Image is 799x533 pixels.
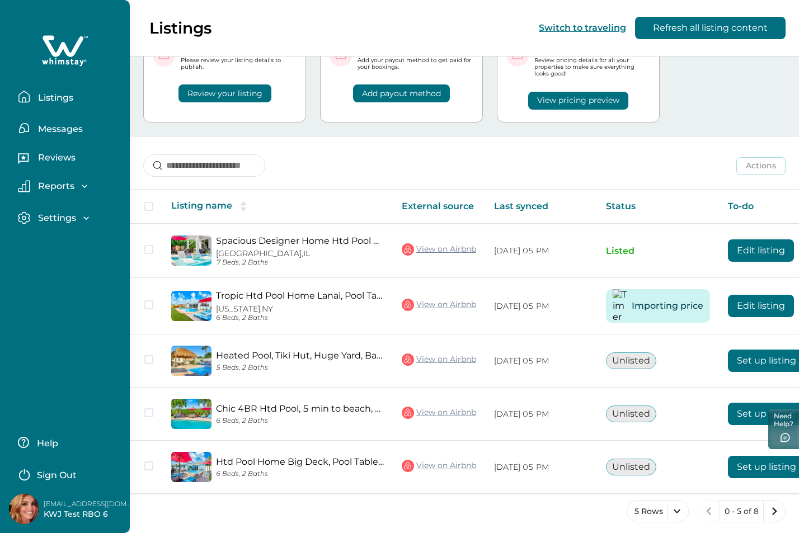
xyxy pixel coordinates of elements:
th: External source [393,190,485,224]
img: Timer [613,289,627,323]
p: 6 Beds, 2 Baths [216,417,384,425]
button: Edit listing [728,295,794,317]
p: Reports [35,181,74,192]
a: View on Airbnb [402,242,476,257]
p: KWJ Test RBO 6 [44,509,133,520]
p: [US_STATE], NY [216,304,384,314]
button: Messages [18,117,121,139]
button: sorting [232,201,255,212]
p: Please review your listing details to publish. [181,57,297,70]
p: Help [34,438,58,449]
p: Listings [149,18,211,37]
a: View on Airbnb [402,459,476,473]
button: Actions [736,157,786,175]
p: Review pricing details for all your properties to make sure everything looks good! [534,57,650,78]
p: Listings [35,92,73,103]
button: Review your listing [178,84,271,102]
p: 0 - 5 of 8 [725,506,759,517]
p: [DATE] 05 PM [494,246,588,257]
p: [DATE] 05 PM [494,462,588,473]
p: [GEOGRAPHIC_DATA], IL [216,249,384,258]
button: Unlisted [606,352,656,369]
p: [DATE] 05 PM [494,301,588,312]
button: Refresh all listing content [635,17,786,39]
img: propertyImage_Chic 4BR Htd Pool, 5 min to beach, PAC-MAN, Games [171,399,211,429]
th: Last synced [485,190,597,224]
button: Reports [18,180,121,192]
button: Edit listing [728,239,794,262]
button: 0 - 5 of 8 [720,500,764,522]
a: Heated Pool, Tiki Hut, Huge Yard, Bar, [GEOGRAPHIC_DATA] [216,350,384,361]
p: Listed [606,246,710,257]
a: Spacious Designer Home Htd Pool Near [GEOGRAPHIC_DATA] [216,235,384,246]
p: [DATE] 05 PM [494,409,588,420]
p: 6 Beds, 2 Baths [216,470,384,478]
p: [DATE] 05 PM [494,356,588,367]
a: View on Airbnb [402,352,476,367]
button: View pricing preview [528,92,628,110]
p: Settings [35,213,76,224]
p: Messages [35,124,83,135]
button: 5 Rows [627,500,689,522]
button: Settings [18,211,121,224]
button: next page [763,500,786,522]
button: Add payout method [353,84,450,102]
p: 5 Beds, 2 Baths [216,364,384,372]
img: propertyImage_Htd Pool Home Big Deck, Pool Table, PAC-MAN, Games [171,452,211,482]
img: Whimstay Host [9,494,39,524]
a: Tropic Htd Pool Home Lanai, Pool Table, Ping Pong [216,290,384,301]
p: Sign Out [37,470,77,481]
p: [EMAIL_ADDRESS][DOMAIN_NAME] [44,498,133,510]
button: Unlisted [606,459,656,475]
p: 7 Beds, 2 Baths [216,258,384,267]
a: Htd Pool Home Big Deck, Pool Table, PAC-MAN, Games [216,456,384,467]
button: previous page [698,500,720,522]
a: View on Airbnb [402,405,476,420]
th: Status [597,190,719,224]
th: Listing name [162,190,393,224]
a: View on Airbnb [402,298,476,312]
button: Unlisted [606,405,656,422]
button: Help [18,431,117,454]
button: Sign Out [18,463,117,485]
img: propertyImage_Heated Pool, Tiki Hut, Huge Yard, Bar, Walk 2 Ave [171,346,211,376]
button: Reviews [18,148,121,171]
button: Importing price [632,295,703,317]
button: Listings [18,86,121,108]
a: Chic 4BR Htd Pool, 5 min to beach, PAC-MAN, Games [216,403,384,414]
img: propertyImage_Spacious Designer Home Htd Pool Near Atlantic Ave [171,235,211,266]
p: Reviews [35,152,76,163]
p: 6 Beds, 2 Baths [216,314,384,322]
img: propertyImage_Tropic Htd Pool Home Lanai, Pool Table, Ping Pong [171,291,211,321]
p: Add your payout method to get paid for your bookings. [358,57,473,70]
button: Switch to traveling [539,22,626,33]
